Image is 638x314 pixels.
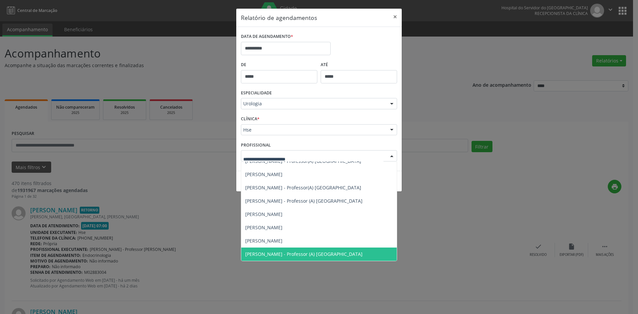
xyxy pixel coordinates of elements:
[243,127,383,133] span: Hse
[241,88,272,98] label: ESPECIALIDADE
[245,198,363,204] span: [PERSON_NAME] - Professor (A) [GEOGRAPHIC_DATA]
[241,140,271,150] label: PROFISSIONAL
[245,184,361,191] span: [PERSON_NAME] - Professor(A) [GEOGRAPHIC_DATA]
[321,60,397,70] label: ATÉ
[245,238,282,244] span: [PERSON_NAME]
[388,9,402,25] button: Close
[241,32,293,42] label: DATA DE AGENDAMENTO
[241,60,317,70] label: De
[241,114,260,124] label: CLÍNICA
[245,251,363,257] span: [PERSON_NAME] - Professor (A) [GEOGRAPHIC_DATA]
[241,13,317,22] h5: Relatório de agendamentos
[245,211,282,217] span: [PERSON_NAME]
[245,224,282,231] span: [PERSON_NAME]
[243,100,383,107] span: Urologia
[245,171,282,177] span: [PERSON_NAME]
